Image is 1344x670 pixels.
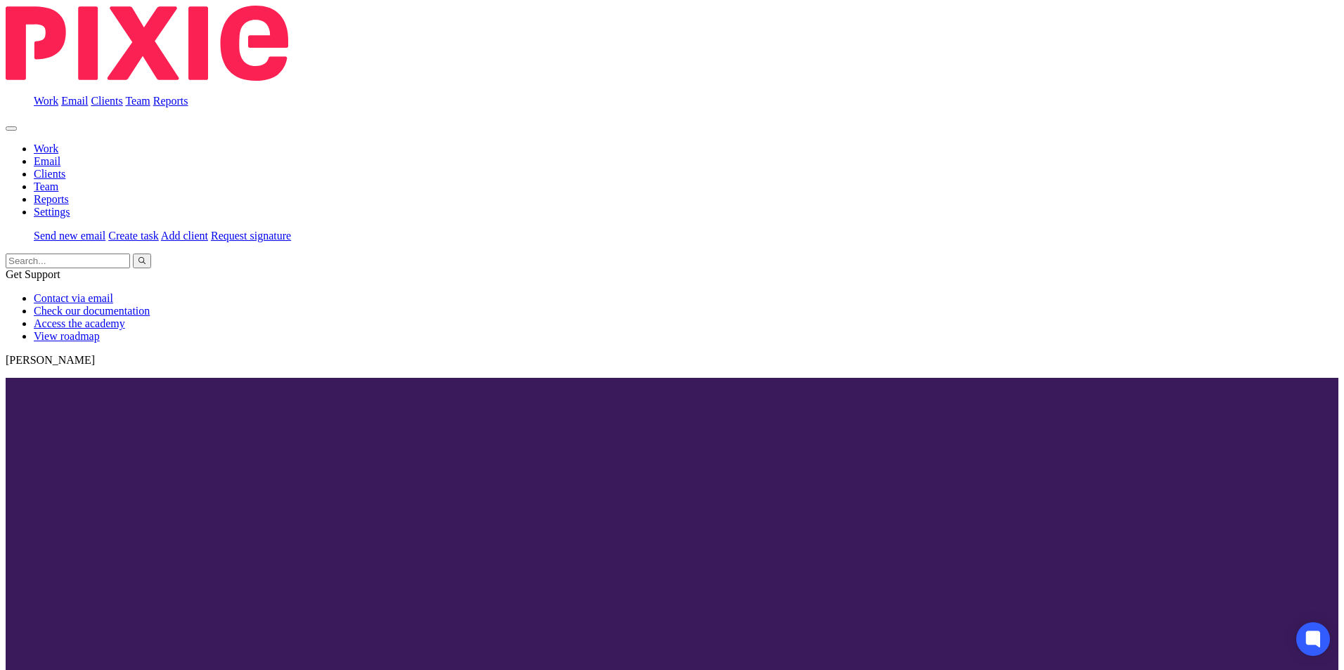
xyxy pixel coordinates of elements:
[133,254,151,268] button: Search
[34,292,113,304] a: Contact via email
[91,95,122,107] a: Clients
[34,168,65,180] a: Clients
[6,268,60,280] span: Get Support
[211,230,291,242] a: Request signature
[34,206,70,218] a: Settings
[34,317,125,329] a: Access the academy
[6,6,288,81] img: Pixie
[6,254,130,268] input: Search
[34,155,60,167] a: Email
[125,95,150,107] a: Team
[153,95,188,107] a: Reports
[34,143,58,155] a: Work
[161,230,208,242] a: Add client
[6,354,1338,367] p: [PERSON_NAME]
[34,95,58,107] a: Work
[61,95,88,107] a: Email
[34,180,58,192] a: Team
[34,230,105,242] a: Send new email
[34,193,69,205] a: Reports
[34,305,150,317] a: Check our documentation
[34,330,100,342] a: View roadmap
[108,230,159,242] a: Create task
